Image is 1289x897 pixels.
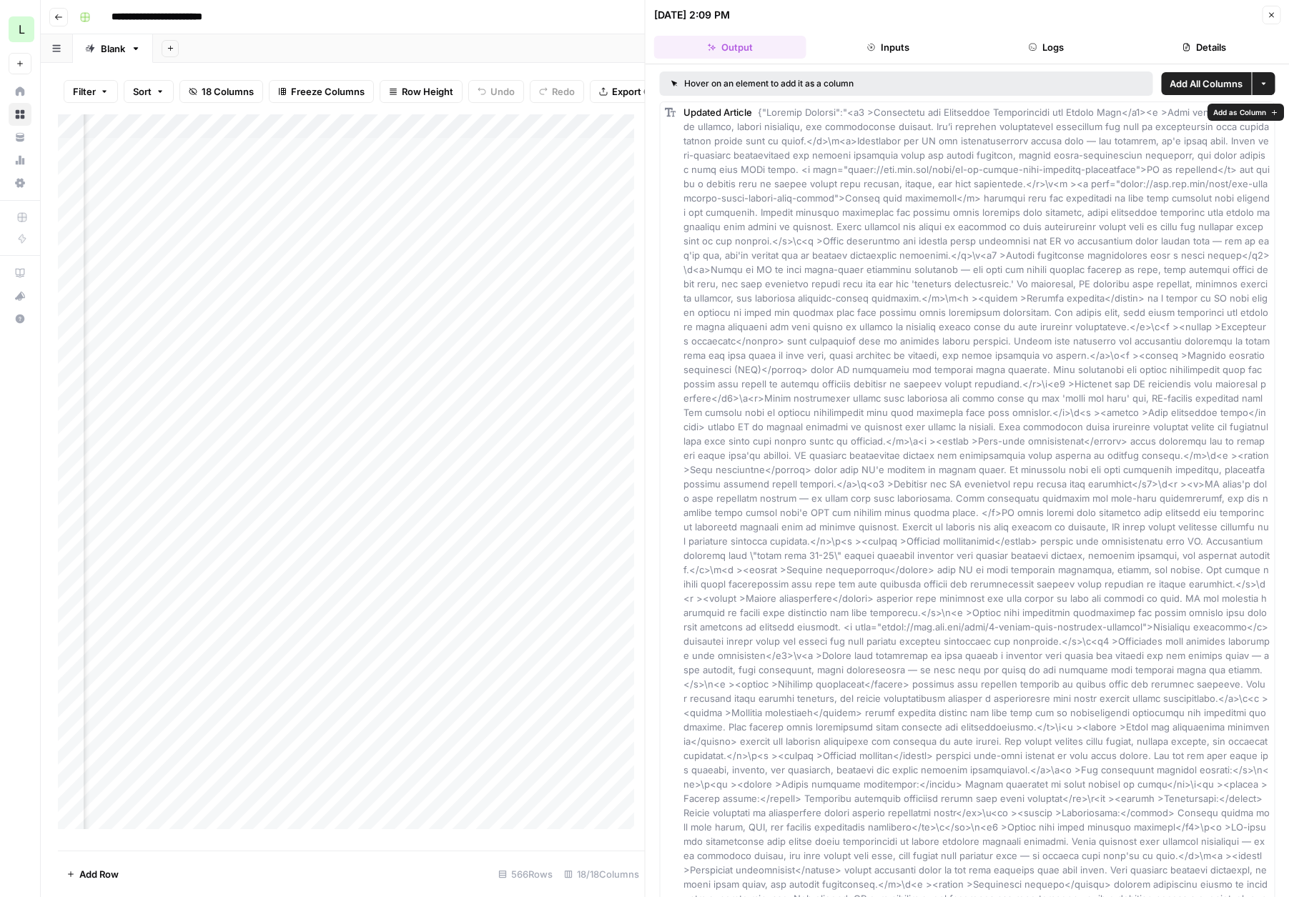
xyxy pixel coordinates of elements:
[9,149,31,172] a: Usage
[1213,106,1266,118] span: Add as Column
[1170,76,1243,91] span: Add All Columns
[133,84,152,99] span: Sort
[101,41,125,56] div: Blank
[9,126,31,149] a: Your Data
[683,106,752,118] span: Updated Article
[9,307,31,330] button: Help + Support
[1128,36,1280,59] button: Details
[269,80,374,103] button: Freeze Columns
[179,80,263,103] button: 18 Columns
[73,84,96,99] span: Filter
[530,80,584,103] button: Redo
[558,863,645,886] div: 18/18 Columns
[654,8,730,22] div: [DATE] 2:09 PM
[9,284,31,307] button: What's new?
[9,103,31,126] a: Browse
[1161,72,1251,95] button: Add All Columns
[58,863,127,886] button: Add Row
[590,80,672,103] button: Export CSV
[612,84,663,99] span: Export CSV
[552,84,575,99] span: Redo
[73,34,153,63] a: Blank
[970,36,1122,59] button: Logs
[654,36,806,59] button: Output
[812,36,964,59] button: Inputs
[468,80,524,103] button: Undo
[291,84,365,99] span: Freeze Columns
[9,80,31,103] a: Home
[64,80,118,103] button: Filter
[79,867,119,881] span: Add Row
[124,80,174,103] button: Sort
[202,84,254,99] span: 18 Columns
[19,21,25,38] span: L
[380,80,463,103] button: Row Height
[490,84,515,99] span: Undo
[493,863,558,886] div: 566 Rows
[671,77,997,90] div: Hover on an element to add it as a column
[9,262,31,284] a: AirOps Academy
[9,172,31,194] a: Settings
[9,11,31,47] button: Workspace: Lob
[402,84,453,99] span: Row Height
[1207,104,1284,121] button: Add as Column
